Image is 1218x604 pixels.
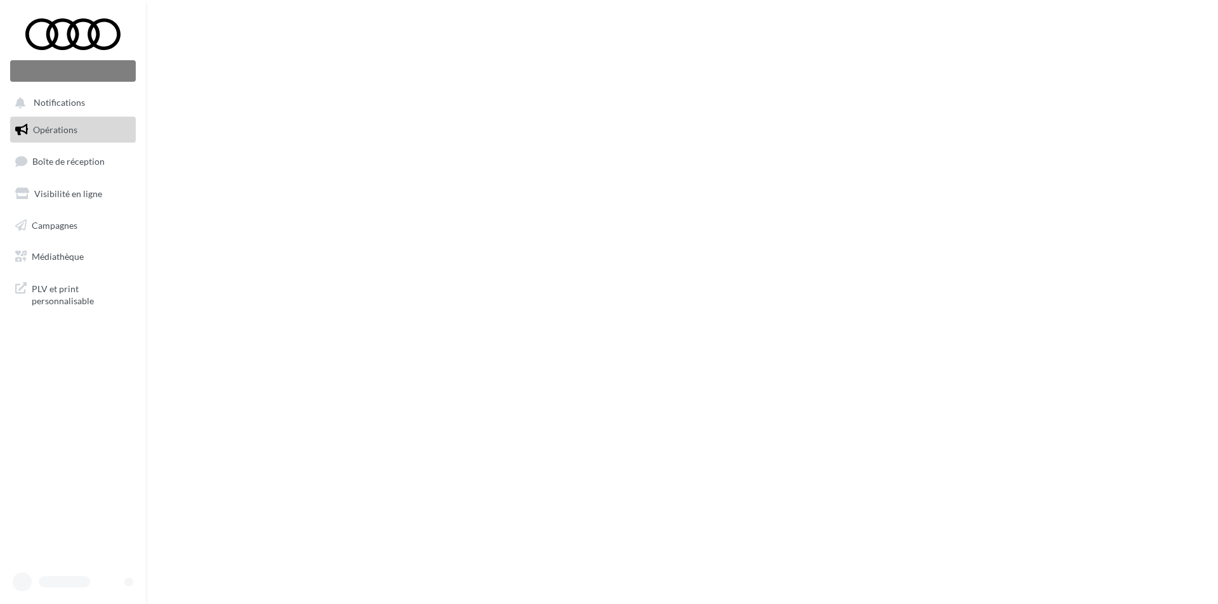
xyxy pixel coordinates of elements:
span: Médiathèque [32,251,84,262]
span: Visibilité en ligne [34,188,102,199]
span: Notifications [34,98,85,108]
span: Campagnes [32,219,77,230]
a: Campagnes [8,212,138,239]
a: Opérations [8,117,138,143]
span: Boîte de réception [32,156,105,167]
a: Visibilité en ligne [8,181,138,207]
span: PLV et print personnalisable [32,280,131,307]
a: Boîte de réception [8,148,138,175]
a: Médiathèque [8,243,138,270]
span: Opérations [33,124,77,135]
div: Nouvelle campagne [10,60,136,82]
a: PLV et print personnalisable [8,275,138,312]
